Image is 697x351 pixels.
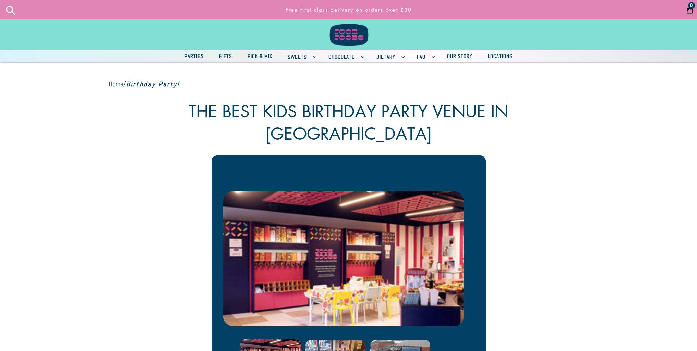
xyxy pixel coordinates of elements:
button: Sweets [281,50,320,62]
span: Birthday Party! [126,79,180,88]
a: Our Story [440,51,479,61]
span: FAQ [413,52,429,61]
span: Chocolate [325,52,358,61]
button: Chocolate [322,50,368,62]
span: Sweets [284,52,310,61]
a: Parties [178,51,211,61]
span: Locations [484,52,516,60]
button: FAQ [410,50,438,62]
img: Joob Joobs [325,3,373,47]
span: 0 [690,3,693,8]
span: Parties [181,52,207,60]
span: Our Story [444,52,476,60]
span: Pick & Mix [244,52,276,60]
nav: Home [109,79,589,89]
h1: The Best Kids Birthday Party Venue in [GEOGRAPHIC_DATA] [120,100,578,145]
a: Locations [481,51,519,61]
button: Dietary [370,50,408,62]
a: 0 [683,1,697,18]
span: Gifts [216,52,236,60]
span: Dietary [373,52,399,61]
p: Free first class delivery on orders over £30 [214,3,483,16]
a: Gifts [212,51,239,61]
a: Pick & Mix [241,51,279,61]
a: Home [109,79,123,88]
a: Free first class delivery on orders over £30 [212,3,486,16]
